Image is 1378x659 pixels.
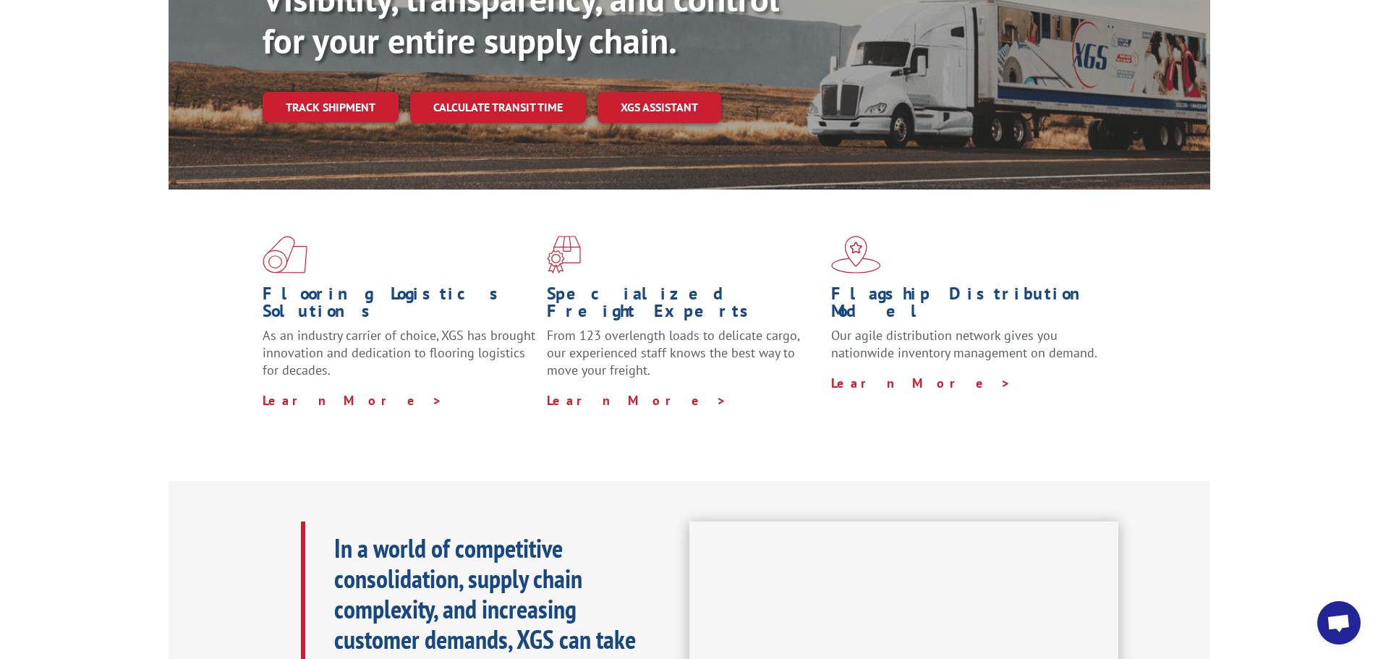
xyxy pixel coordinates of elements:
[1317,601,1361,645] div: Open chat
[263,92,399,122] a: Track shipment
[597,92,721,123] a: XGS ASSISTANT
[831,327,1097,361] span: Our agile distribution network gives you nationwide inventory management on demand.
[263,236,307,273] img: xgs-icon-total-supply-chain-intelligence-red
[263,327,535,378] span: As an industry carrier of choice, XGS has brought innovation and dedication to flooring logistics...
[263,285,536,327] h1: Flooring Logistics Solutions
[831,285,1105,327] h1: Flagship Distribution Model
[547,392,727,409] a: Learn More >
[410,92,586,123] a: Calculate transit time
[547,236,581,273] img: xgs-icon-focused-on-flooring-red
[831,236,881,273] img: xgs-icon-flagship-distribution-model-red
[547,327,820,391] p: From 123 overlength loads to delicate cargo, our experienced staff knows the best way to move you...
[263,392,443,409] a: Learn More >
[831,375,1011,391] a: Learn More >
[547,285,820,327] h1: Specialized Freight Experts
